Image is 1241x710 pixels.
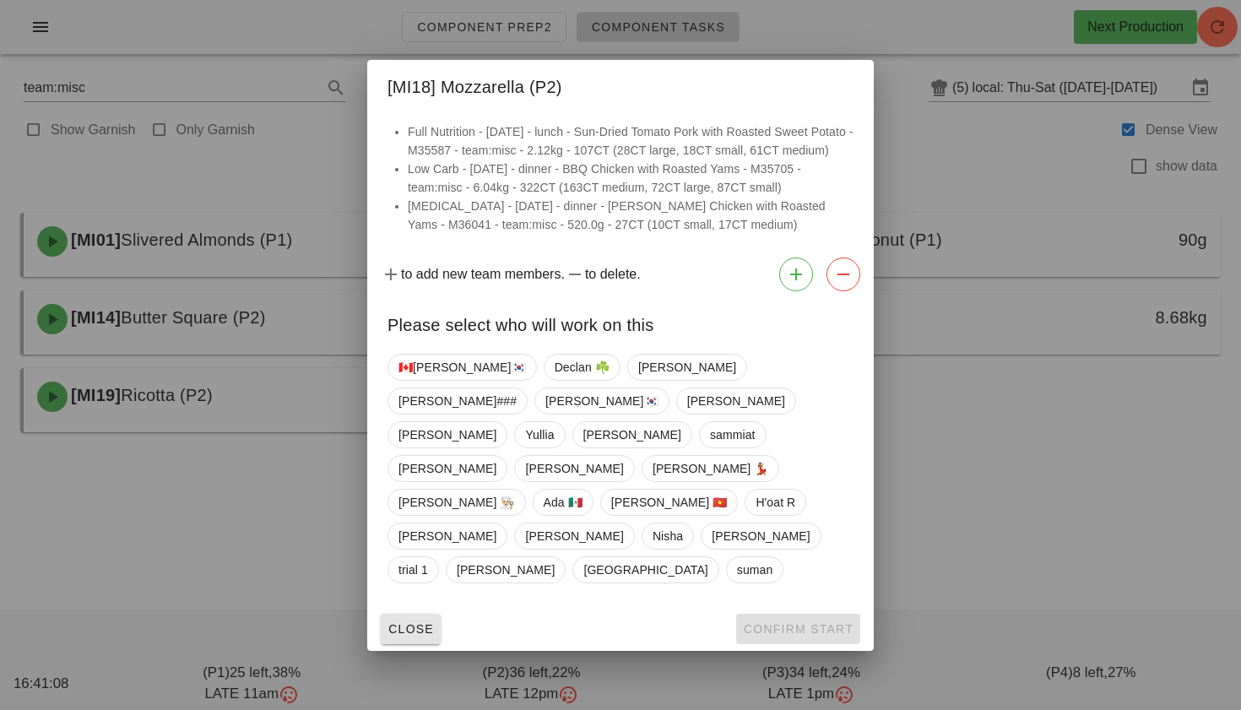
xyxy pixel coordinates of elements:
li: [MEDICAL_DATA] - [DATE] - dinner - [PERSON_NAME] Chicken with Roasted Yams - M36041 - team:misc -... [408,197,854,234]
span: [PERSON_NAME] [398,523,496,549]
span: [PERSON_NAME] [525,456,623,481]
span: [PERSON_NAME]### [398,388,517,414]
span: Yullia [525,422,554,447]
span: [PERSON_NAME] 👨🏼‍🍳 [398,490,515,515]
span: [PERSON_NAME] [457,557,555,583]
span: Nisha [653,523,683,549]
span: [PERSON_NAME] [687,388,785,414]
span: 🇨🇦[PERSON_NAME]🇰🇷 [398,355,526,380]
button: Close [381,614,441,644]
span: [PERSON_NAME] [583,422,681,447]
span: H'oat R [756,490,795,515]
span: [PERSON_NAME] [398,422,496,447]
span: [PERSON_NAME] 🇻🇳 [611,490,728,515]
span: suman [737,557,773,583]
span: [GEOGRAPHIC_DATA] [583,557,707,583]
span: Declan ☘️ [555,355,610,380]
span: sammiat [710,422,756,447]
div: Please select who will work on this [367,298,874,347]
div: to add new team members. to delete. [367,251,874,298]
span: [PERSON_NAME] [638,355,736,380]
li: Low Carb - [DATE] - dinner - BBQ Chicken with Roasted Yams - M35705 - team:misc - 6.04kg - 322CT ... [408,160,854,197]
span: [PERSON_NAME]🇰🇷 [545,388,658,414]
span: Ada 🇲🇽 [544,490,583,515]
div: [MI18] Mozzarella (P2) [367,60,874,109]
span: trial 1 [398,557,428,583]
span: Close [387,622,434,636]
span: [PERSON_NAME] [398,456,496,481]
span: [PERSON_NAME] [712,523,810,549]
span: [PERSON_NAME] [525,523,623,549]
li: Full Nutrition - [DATE] - lunch - Sun-Dried Tomato Pork with Roasted Sweet Potato - M35587 - team... [408,122,854,160]
span: [PERSON_NAME] 💃🏽 [653,456,769,481]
